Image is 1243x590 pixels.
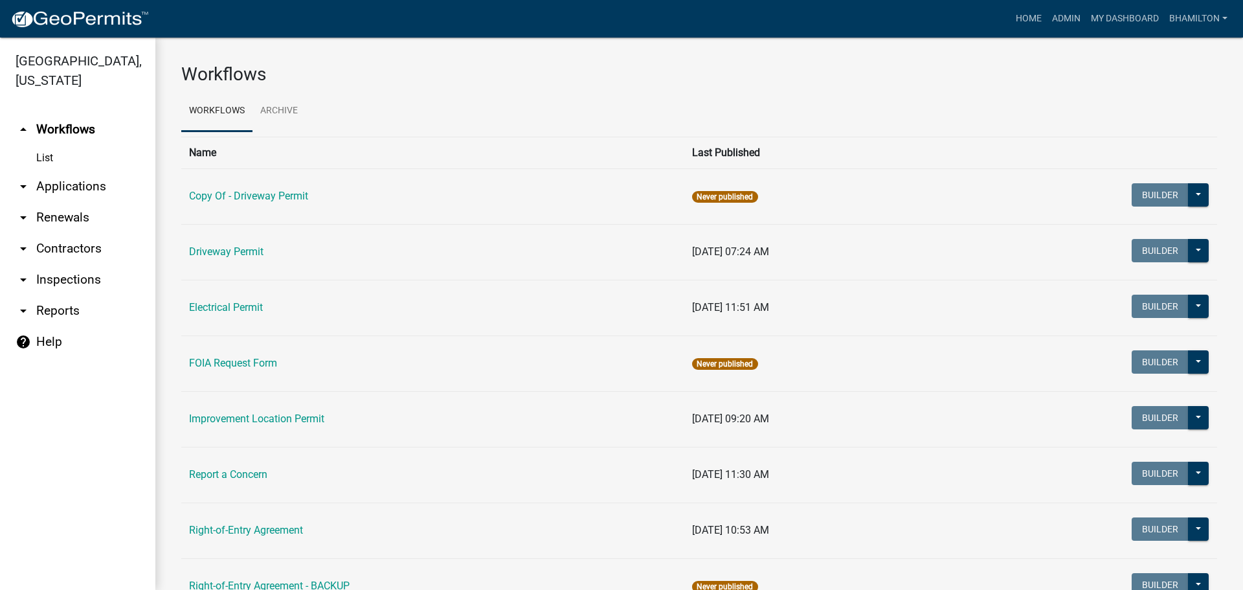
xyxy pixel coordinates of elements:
[1132,295,1189,318] button: Builder
[1132,183,1189,207] button: Builder
[1132,239,1189,262] button: Builder
[16,303,31,319] i: arrow_drop_down
[16,334,31,350] i: help
[189,190,308,202] a: Copy Of - Driveway Permit
[692,413,769,425] span: [DATE] 09:20 AM
[189,468,267,481] a: Report a Concern
[692,245,769,258] span: [DATE] 07:24 AM
[1047,6,1086,31] a: Admin
[189,301,263,313] a: Electrical Permit
[181,91,252,132] a: Workflows
[16,122,31,137] i: arrow_drop_up
[189,245,263,258] a: Driveway Permit
[692,301,769,313] span: [DATE] 11:51 AM
[692,468,769,481] span: [DATE] 11:30 AM
[1132,462,1189,485] button: Builder
[1132,350,1189,374] button: Builder
[189,524,303,536] a: Right-of-Entry Agreement
[692,358,757,370] span: Never published
[692,524,769,536] span: [DATE] 10:53 AM
[684,137,949,168] th: Last Published
[181,137,684,168] th: Name
[252,91,306,132] a: Archive
[1132,517,1189,541] button: Builder
[1132,406,1189,429] button: Builder
[1086,6,1164,31] a: My Dashboard
[181,63,1217,85] h3: Workflows
[692,191,757,203] span: Never published
[16,272,31,288] i: arrow_drop_down
[1011,6,1047,31] a: Home
[189,357,277,369] a: FOIA Request Form
[16,241,31,256] i: arrow_drop_down
[16,179,31,194] i: arrow_drop_down
[1164,6,1233,31] a: bhamilton
[16,210,31,225] i: arrow_drop_down
[189,413,324,425] a: Improvement Location Permit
